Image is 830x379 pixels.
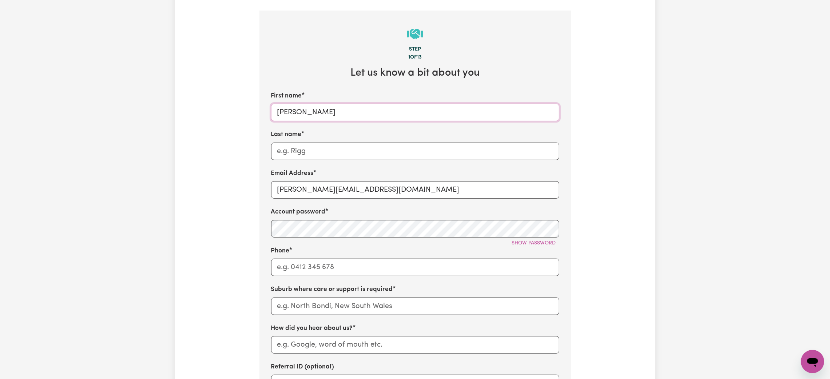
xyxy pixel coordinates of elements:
input: e.g. North Bondi, New South Wales [271,298,559,315]
div: 1 of 13 [271,53,559,61]
label: Referral ID (optional) [271,362,334,372]
label: Phone [271,246,290,256]
iframe: Button to launch messaging window, conversation in progress [801,350,824,373]
input: e.g. Google, word of mouth etc. [271,336,559,354]
input: e.g. 0412 345 678 [271,259,559,276]
input: e.g. Diana [271,104,559,121]
label: Last name [271,130,302,139]
label: Suburb where care or support is required [271,285,393,294]
button: Show password [509,238,559,249]
label: Email Address [271,169,314,178]
label: First name [271,91,302,101]
label: Account password [271,207,326,217]
span: Show password [512,240,556,246]
label: How did you hear about us? [271,324,353,333]
input: e.g. Rigg [271,143,559,160]
div: Step [271,45,559,53]
h2: Let us know a bit about you [271,67,559,80]
input: e.g. diana.rigg@yahoo.com.au [271,181,559,199]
